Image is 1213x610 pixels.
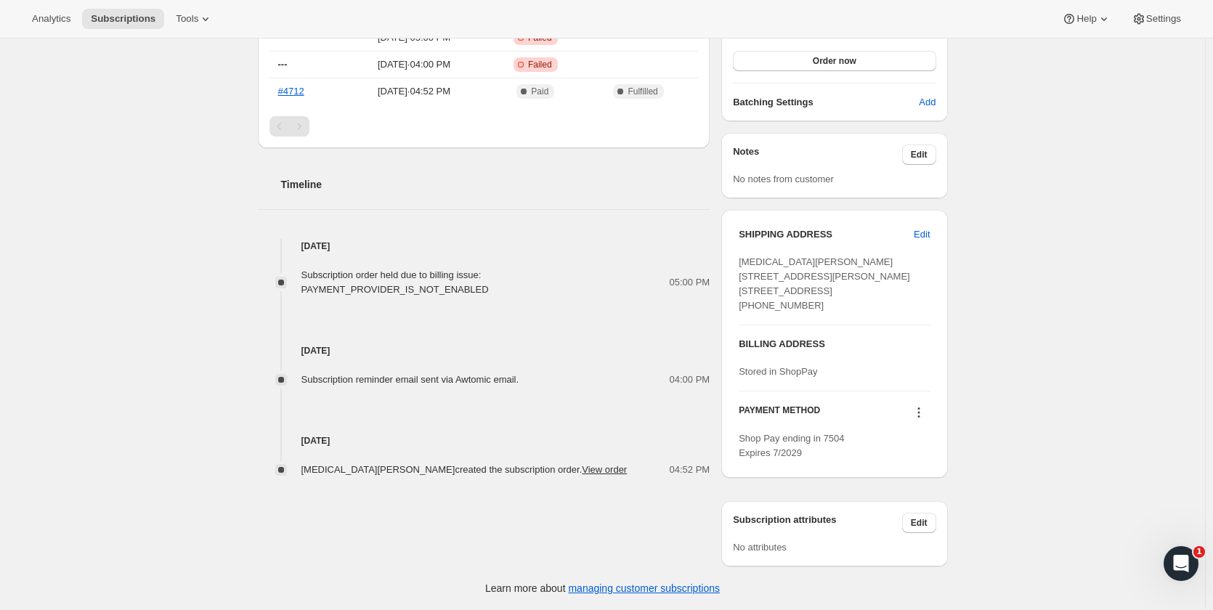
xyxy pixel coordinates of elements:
[582,464,627,475] a: View order
[733,51,936,71] button: Order now
[1193,546,1205,558] span: 1
[733,145,902,165] h3: Notes
[911,149,928,160] span: Edit
[531,86,548,97] span: Paid
[905,223,938,246] button: Edit
[670,373,710,387] span: 04:00 PM
[670,463,710,477] span: 04:52 PM
[1123,9,1190,29] button: Settings
[733,174,834,184] span: No notes from customer
[1164,546,1198,581] iframe: Intercom live chat
[258,434,710,448] h4: [DATE]
[733,513,902,533] h3: Subscription attributes
[813,55,856,67] span: Order now
[739,337,930,351] h3: BILLING ADDRESS
[167,9,222,29] button: Tools
[258,343,710,358] h4: [DATE]
[281,177,710,192] h2: Timeline
[32,13,70,25] span: Analytics
[82,9,164,29] button: Subscriptions
[176,13,198,25] span: Tools
[258,239,710,253] h4: [DATE]
[344,57,483,72] span: [DATE] · 04:00 PM
[739,227,914,242] h3: SHIPPING ADDRESS
[23,9,79,29] button: Analytics
[344,84,483,99] span: [DATE] · 04:52 PM
[568,582,720,594] a: managing customer subscriptions
[301,374,519,385] span: Subscription reminder email sent via Awtomic email.
[278,59,288,70] span: ---
[914,227,930,242] span: Edit
[739,433,844,458] span: Shop Pay ending in 7504 Expires 7/2029
[528,59,552,70] span: Failed
[733,95,919,110] h6: Batching Settings
[670,275,710,290] span: 05:00 PM
[278,86,304,97] a: #4712
[739,256,910,311] span: [MEDICAL_DATA][PERSON_NAME] [STREET_ADDRESS][PERSON_NAME] [STREET_ADDRESS] [PHONE_NUMBER]
[911,517,928,529] span: Edit
[628,86,657,97] span: Fulfilled
[301,269,489,295] span: Subscription order held due to billing issue: PAYMENT_PROVIDER_IS_NOT_ENABLED
[902,513,936,533] button: Edit
[739,366,817,377] span: Stored in ShopPay
[1053,9,1119,29] button: Help
[910,91,944,114] button: Add
[269,116,699,137] nav: Pagination
[485,581,720,595] p: Learn more about
[91,13,155,25] span: Subscriptions
[301,464,628,475] span: [MEDICAL_DATA][PERSON_NAME] created the subscription order.
[739,404,820,424] h3: PAYMENT METHOD
[902,145,936,165] button: Edit
[1146,13,1181,25] span: Settings
[919,95,936,110] span: Add
[733,542,787,553] span: No attributes
[1076,13,1096,25] span: Help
